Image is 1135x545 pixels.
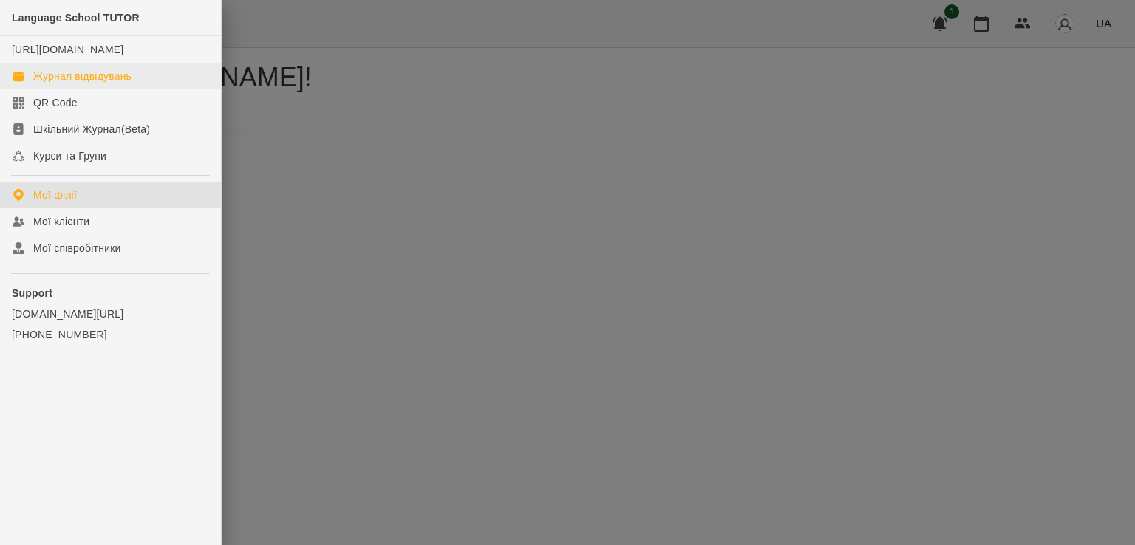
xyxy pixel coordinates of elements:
[12,306,209,321] a: [DOMAIN_NAME][URL]
[12,286,209,301] p: Support
[12,44,123,55] a: [URL][DOMAIN_NAME]
[33,214,89,229] div: Мої клієнти
[33,122,150,137] div: Шкільний Журнал(Beta)
[12,12,140,24] span: Language School TUTOR
[33,241,121,256] div: Мої співробітники
[33,188,77,202] div: Мої філії
[33,95,78,110] div: QR Code
[12,327,209,342] a: [PHONE_NUMBER]
[33,148,106,163] div: Курси та Групи
[33,69,132,83] div: Журнал відвідувань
